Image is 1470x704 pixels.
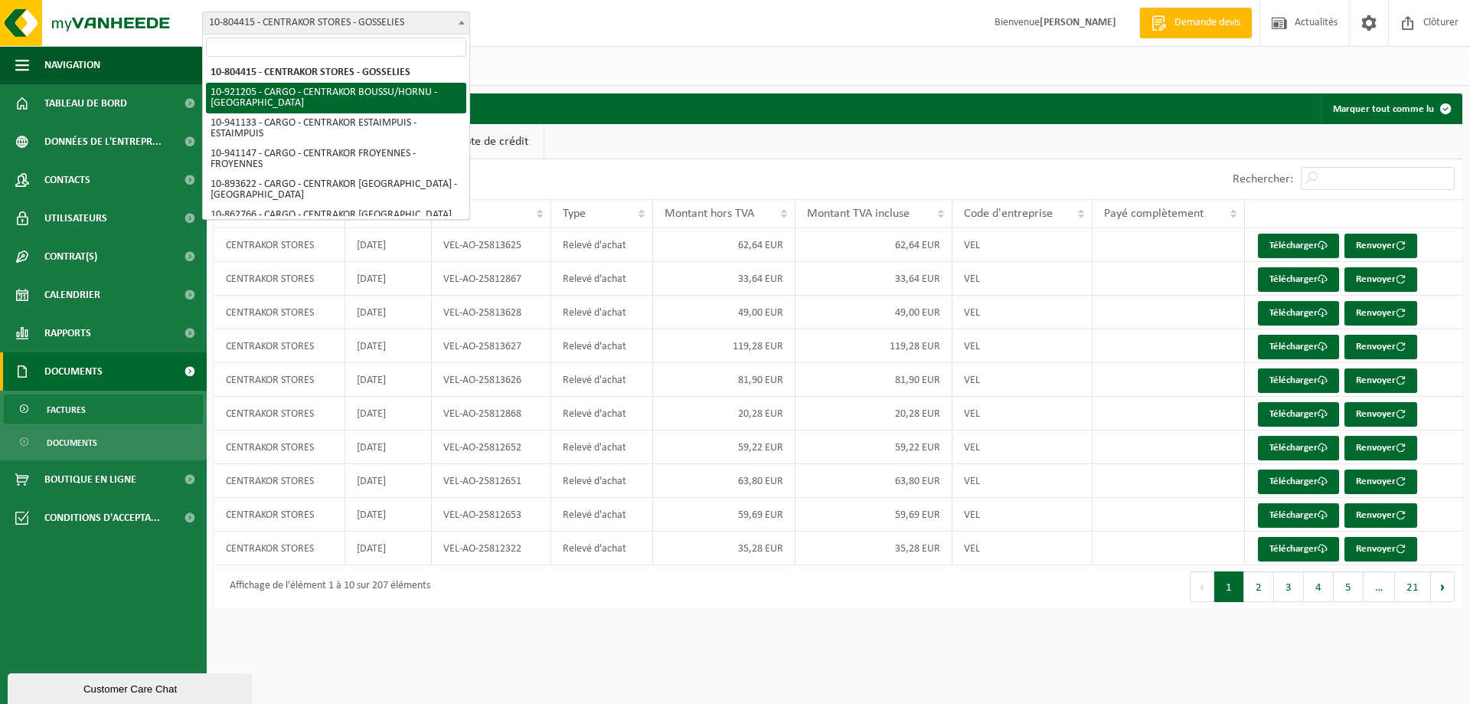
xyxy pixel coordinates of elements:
[47,395,86,424] span: Factures
[964,208,1053,220] span: Code d'entreprise
[345,363,432,397] td: [DATE]
[214,262,345,296] td: CENTRAKOR STORES
[551,431,653,464] td: Relevé d'achat
[4,427,203,457] a: Documents
[345,498,432,532] td: [DATE]
[952,431,1093,464] td: VEL
[214,464,345,498] td: CENTRAKOR STORES
[551,296,653,329] td: Relevé d'achat
[345,296,432,329] td: [DATE]
[1171,15,1244,31] span: Demande devis
[551,464,653,498] td: Relevé d'achat
[44,237,97,276] span: Contrat(s)
[202,11,470,34] span: 10-804415 - CENTRAKOR STORES - GOSSELIES
[222,573,430,601] div: Affichage de l'élément 1 à 10 sur 207 éléments
[795,363,952,397] td: 81,90 EUR
[952,296,1093,329] td: VEL
[1344,436,1417,460] button: Renvoyer
[44,161,90,199] span: Contacts
[44,199,107,237] span: Utilisateurs
[1258,267,1339,292] a: Télécharger
[952,397,1093,431] td: VEL
[653,228,795,262] td: 62,64 EUR
[795,296,952,329] td: 49,00 EUR
[952,329,1093,363] td: VEL
[653,498,795,532] td: 59,69 EUR
[1321,93,1461,124] button: Marquer tout comme lu
[795,498,952,532] td: 59,69 EUR
[653,464,795,498] td: 63,80 EUR
[1344,368,1417,393] button: Renvoyer
[807,208,910,220] span: Montant TVA incluse
[345,397,432,431] td: [DATE]
[432,397,552,431] td: VEL-AO-25812868
[1431,571,1455,602] button: Next
[214,329,345,363] td: CENTRAKOR STORES
[795,329,952,363] td: 119,28 EUR
[44,123,162,161] span: Données de l'entrepr...
[214,532,345,565] td: CENTRAKOR STORES
[795,532,952,565] td: 35,28 EUR
[432,464,552,498] td: VEL-AO-25812651
[653,296,795,329] td: 49,00 EUR
[345,431,432,464] td: [DATE]
[44,499,160,537] span: Conditions d'accepta...
[795,228,952,262] td: 62,64 EUR
[1258,436,1339,460] a: Télécharger
[653,329,795,363] td: 119,28 EUR
[1344,470,1417,494] button: Renvoyer
[1344,402,1417,427] button: Renvoyer
[1334,571,1364,602] button: 5
[44,46,100,84] span: Navigation
[8,670,256,704] iframe: chat widget
[952,363,1093,397] td: VEL
[1344,267,1417,292] button: Renvoyer
[214,431,345,464] td: CENTRAKOR STORES
[1258,234,1339,258] a: Télécharger
[551,363,653,397] td: Relevé d'achat
[952,464,1093,498] td: VEL
[1214,571,1244,602] button: 1
[1344,335,1417,359] button: Renvoyer
[432,329,552,363] td: VEL-AO-25813627
[44,352,103,391] span: Documents
[432,228,552,262] td: VEL-AO-25813625
[1233,173,1293,185] label: Rechercher:
[1395,571,1431,602] button: 21
[206,113,466,144] li: 10-941133 - CARGO - CENTRAKOR ESTAIMPUIS - ESTAIMPUIS
[203,12,469,34] span: 10-804415 - CENTRAKOR STORES - GOSSELIES
[44,460,136,499] span: Boutique en ligne
[653,431,795,464] td: 59,22 EUR
[795,464,952,498] td: 63,80 EUR
[214,296,345,329] td: CENTRAKOR STORES
[345,329,432,363] td: [DATE]
[551,262,653,296] td: Relevé d'achat
[1258,368,1339,393] a: Télécharger
[1258,537,1339,562] a: Télécharger
[206,205,466,236] li: 10-862766 - CARGO - CENTRAKOR [GEOGRAPHIC_DATA][PERSON_NAME][GEOGRAPHIC_DATA]
[653,363,795,397] td: 81,90 EUR
[1104,208,1204,220] span: Payé complètement
[665,208,754,220] span: Montant hors TVA
[1274,571,1304,602] button: 3
[432,532,552,565] td: VEL-AO-25812322
[214,397,345,431] td: CENTRAKOR STORES
[1258,402,1339,427] a: Télécharger
[653,262,795,296] td: 33,64 EUR
[1344,301,1417,326] button: Renvoyer
[795,262,952,296] td: 33,64 EUR
[1139,8,1252,38] a: Demande devis
[563,208,586,220] span: Type
[1040,17,1116,28] strong: [PERSON_NAME]
[44,276,100,314] span: Calendrier
[432,296,552,329] td: VEL-AO-25813628
[432,363,552,397] td: VEL-AO-25813626
[1304,571,1334,602] button: 4
[653,532,795,565] td: 35,28 EUR
[47,428,97,457] span: Documents
[206,144,466,175] li: 10-941147 - CARGO - CENTRAKOR FROYENNES - FROYENNES
[1258,335,1339,359] a: Télécharger
[442,124,544,159] a: Note de crédit
[952,532,1093,565] td: VEL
